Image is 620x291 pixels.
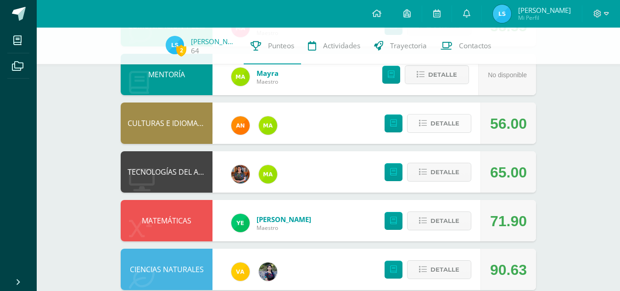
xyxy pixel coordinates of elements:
[490,152,527,193] div: 65.00
[166,36,184,54] img: 32fd807e79ce01b321cba1ed0ea5aa82.png
[407,260,471,279] button: Detalle
[121,103,212,144] div: CULTURAS E IDIOMAS MAYAS, GARÍFUNA O XINCA
[407,163,471,182] button: Detalle
[257,68,279,78] a: Mayra
[390,41,427,51] span: Trayectoria
[121,249,212,290] div: CIENCIAS NATURALES
[430,212,459,229] span: Detalle
[257,215,311,224] a: [PERSON_NAME]
[430,115,459,132] span: Detalle
[257,224,311,232] span: Maestro
[121,200,212,241] div: MATEMÁTICAS
[367,28,434,64] a: Trayectoria
[490,249,527,291] div: 90.63
[259,165,277,183] img: 75b6448d1a55a94fef22c1dfd553517b.png
[268,41,294,51] span: Punteos
[405,65,469,84] button: Detalle
[259,116,277,135] img: 75b6448d1a55a94fef22c1dfd553517b.png
[493,5,511,23] img: 32fd807e79ce01b321cba1ed0ea5aa82.png
[191,46,199,56] a: 64
[244,28,301,64] a: Punteos
[430,164,459,181] span: Detalle
[407,211,471,230] button: Detalle
[301,28,367,64] a: Actividades
[231,262,250,281] img: ee14f5f4b494e826f4c79b14e8076283.png
[323,41,360,51] span: Actividades
[428,66,457,83] span: Detalle
[518,6,571,15] span: [PERSON_NAME]
[490,200,527,242] div: 71.90
[231,116,250,135] img: fc6731ddebfef4a76f049f6e852e62c4.png
[231,165,250,183] img: 60a759e8b02ec95d430434cf0c0a55c7.png
[121,151,212,193] div: TECNOLOGÍAS DEL APRENDIZAJE Y LA COMUNICACIÓN
[490,103,527,144] div: 56.00
[434,28,498,64] a: Contactos
[259,262,277,281] img: b2b209b5ecd374f6d147d0bc2cef63fa.png
[518,14,571,22] span: Mi Perfil
[407,114,471,133] button: Detalle
[430,261,459,278] span: Detalle
[191,37,237,46] a: [PERSON_NAME]
[121,54,212,95] div: MENTORÍA
[459,41,491,51] span: Contactos
[257,78,279,86] span: Maestro
[231,68,250,86] img: 75b6448d1a55a94fef22c1dfd553517b.png
[231,214,250,232] img: dfa1fd8186729af5973cf42d94c5b6ba.png
[176,45,186,56] span: 2
[488,71,527,79] span: No disponible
